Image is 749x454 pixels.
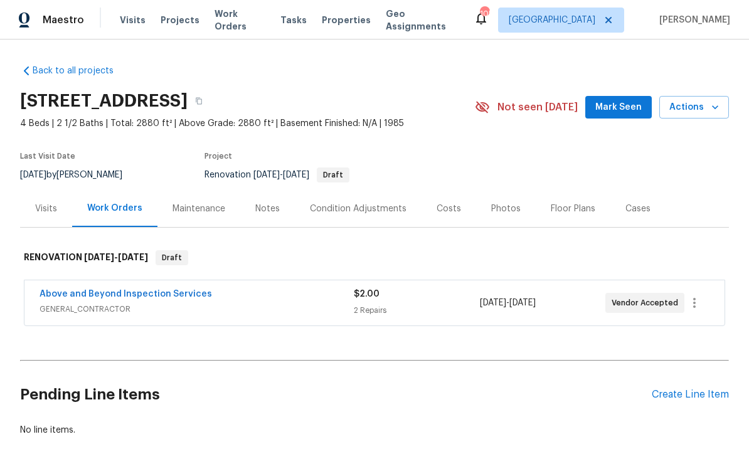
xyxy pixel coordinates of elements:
[595,100,642,115] span: Mark Seen
[205,171,349,179] span: Renovation
[255,203,280,215] div: Notes
[215,8,265,33] span: Work Orders
[205,152,232,160] span: Project
[40,290,212,298] a: Above and Beyond Inspection Services
[625,203,651,215] div: Cases
[173,203,225,215] div: Maintenance
[509,14,595,26] span: [GEOGRAPHIC_DATA]
[24,250,148,265] h6: RENOVATION
[480,297,536,309] span: -
[84,253,148,261] span: -
[612,297,683,309] span: Vendor Accepted
[310,203,406,215] div: Condition Adjustments
[322,14,371,26] span: Properties
[20,167,137,182] div: by [PERSON_NAME]
[188,90,210,112] button: Copy Address
[20,65,141,77] a: Back to all projects
[253,171,280,179] span: [DATE]
[354,290,380,298] span: $2.00
[118,253,148,261] span: [DATE]
[84,253,114,261] span: [DATE]
[20,152,75,160] span: Last Visit Date
[509,298,536,307] span: [DATE]
[386,8,459,33] span: Geo Assignments
[354,304,479,317] div: 2 Repairs
[652,389,729,401] div: Create Line Item
[318,171,348,179] span: Draft
[283,171,309,179] span: [DATE]
[585,96,652,119] button: Mark Seen
[669,100,719,115] span: Actions
[480,298,506,307] span: [DATE]
[20,424,729,436] div: No line items.
[20,95,188,107] h2: [STREET_ADDRESS]
[87,202,142,214] div: Work Orders
[497,101,578,113] span: Not seen [DATE]
[659,96,729,119] button: Actions
[161,14,199,26] span: Projects
[253,171,309,179] span: -
[20,171,46,179] span: [DATE]
[480,8,489,20] div: 105
[43,14,84,26] span: Maestro
[20,117,475,130] span: 4 Beds | 2 1/2 Baths | Total: 2880 ft² | Above Grade: 2880 ft² | Basement Finished: N/A | 1985
[437,203,461,215] div: Costs
[40,303,354,315] span: GENERAL_CONTRACTOR
[35,203,57,215] div: Visits
[654,14,730,26] span: [PERSON_NAME]
[157,251,187,264] span: Draft
[120,14,146,26] span: Visits
[280,16,307,24] span: Tasks
[20,238,729,278] div: RENOVATION [DATE]-[DATE]Draft
[491,203,521,215] div: Photos
[20,366,652,424] h2: Pending Line Items
[551,203,595,215] div: Floor Plans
